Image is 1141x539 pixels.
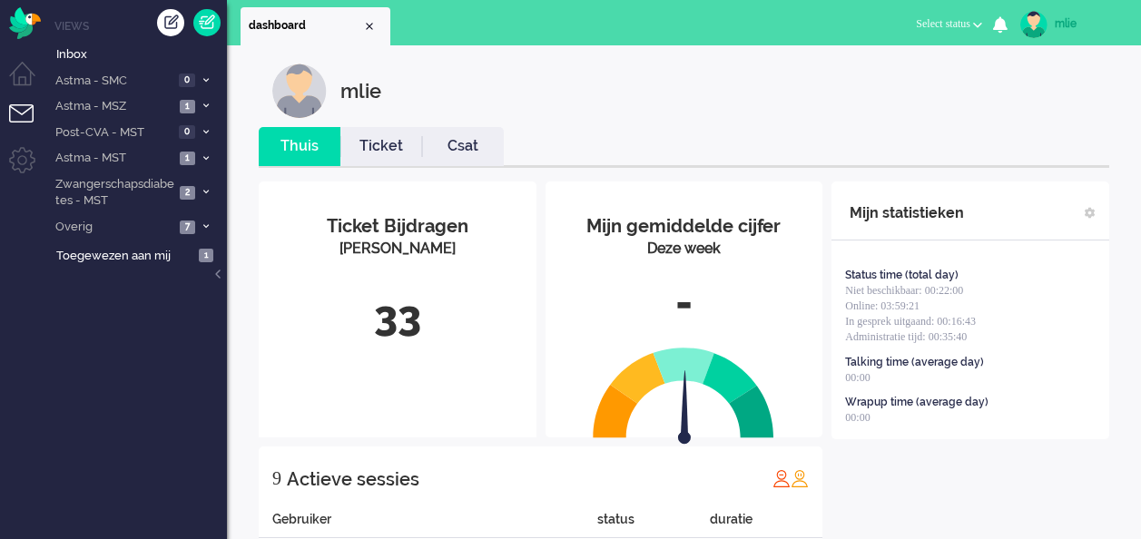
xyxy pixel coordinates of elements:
span: Zwangerschapsdiabetes - MST [53,176,174,210]
li: Admin menu [9,147,50,188]
span: 0 [179,73,195,87]
div: mlie [340,64,381,118]
span: dashboard [249,18,362,34]
a: Inbox [53,44,227,64]
span: Niet beschikbaar: 00:22:00 Online: 03:59:21 In gesprek uitgaand: 00:16:43 Administratie tijd: 00:... [845,284,976,343]
span: Select status [916,17,970,30]
div: - [559,273,810,333]
div: Deze week [559,239,810,260]
a: Quick Ticket [193,9,221,36]
span: Toegewezen aan mij [56,248,193,265]
img: semi_circle.svg [593,347,774,438]
span: Inbox [56,46,227,64]
div: Mijn gemiddelde cijfer [559,213,810,240]
span: Astma - MST [53,150,174,167]
img: flow_omnibird.svg [9,7,41,39]
div: Ticket Bijdragen [272,213,523,240]
span: Astma - SMC [53,73,173,90]
div: Gebruiker [259,510,597,538]
a: Thuis [259,136,340,157]
a: Omnidesk [9,12,41,25]
div: Wrapup time (average day) [845,395,989,410]
span: 2 [180,186,195,200]
span: 1 [180,152,195,165]
span: 7 [180,220,195,234]
span: 00:00 [845,371,870,384]
img: customer.svg [272,64,327,118]
img: arrow.svg [646,370,724,448]
img: profile_red.svg [772,469,791,487]
li: Csat [422,127,504,166]
span: Overig [53,219,174,236]
li: Views [54,18,227,34]
span: 1 [180,100,195,113]
li: Dashboard menu [9,62,50,103]
div: duratie [710,510,822,538]
img: profile_orange.svg [791,469,809,487]
a: Csat [422,136,504,157]
li: Ticket [340,127,422,166]
li: Thuis [259,127,340,166]
div: Mijn statistieken [850,195,964,231]
div: status [597,510,710,538]
img: avatar [1020,11,1048,38]
div: 33 [272,287,523,347]
li: Dashboard [241,7,390,45]
a: Ticket [340,136,422,157]
span: Astma - MSZ [53,98,174,115]
span: Post-CVA - MST [53,124,173,142]
a: Toegewezen aan mij 1 [53,245,227,265]
span: 1 [199,249,213,262]
div: Creëer ticket [157,9,184,36]
div: Status time (total day) [845,268,959,283]
div: Actieve sessies [287,461,419,497]
div: Talking time (average day) [845,355,984,370]
li: Select status [905,5,993,45]
div: Close tab [362,19,377,34]
span: 00:00 [845,411,870,424]
span: 0 [179,125,195,139]
div: [PERSON_NAME] [272,239,523,260]
a: mlie [1017,11,1123,38]
li: Tickets menu [9,104,50,145]
div: 9 [272,460,281,496]
button: Select status [905,11,993,37]
div: mlie [1055,15,1123,33]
